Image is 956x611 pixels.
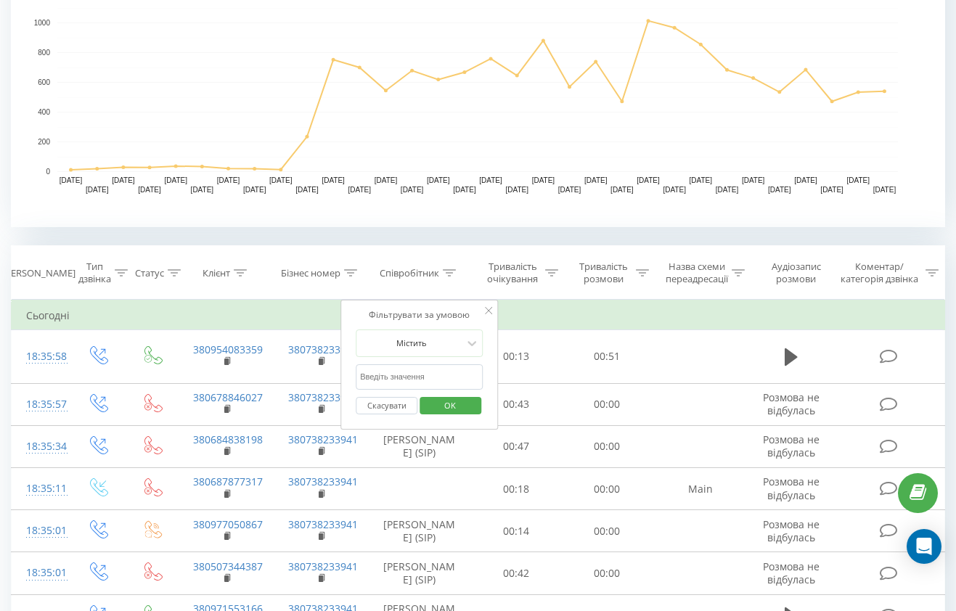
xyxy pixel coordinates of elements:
span: Розмова не відбулась [763,390,820,417]
text: [DATE] [558,186,581,194]
text: [DATE] [112,176,135,184]
div: Open Intercom Messenger [907,529,941,564]
div: 18:35:01 [26,559,55,587]
text: [DATE] [269,176,293,184]
td: 00:14 [470,510,562,552]
text: [DATE] [847,176,870,184]
td: [PERSON_NAME] (SIP) [369,510,471,552]
text: [DATE] [716,186,739,194]
div: Коментар/категорія дзвінка [837,261,922,285]
a: 380738233941 [288,475,358,488]
text: [DATE] [375,176,398,184]
text: [DATE] [401,186,424,194]
text: 0 [46,168,50,176]
text: [DATE] [663,186,686,194]
input: Введіть значення [356,364,483,390]
div: Назва схеми переадресації [666,261,728,285]
text: [DATE] [217,176,240,184]
span: Розмова не відбулась [763,475,820,501]
text: [DATE] [768,186,791,194]
div: 18:35:34 [26,432,55,461]
td: 00:47 [470,425,562,467]
td: 00:13 [470,330,562,384]
div: Тип дзвінка [78,261,111,285]
text: 1000 [34,19,51,27]
text: [DATE] [427,176,450,184]
text: [DATE] [742,176,765,184]
text: [DATE] [873,186,896,194]
span: Розмова не відбулась [763,559,820,586]
text: [DATE] [86,186,109,194]
text: [DATE] [505,186,528,194]
td: 00:43 [470,383,562,425]
text: [DATE] [637,176,660,184]
div: 18:35:58 [26,343,55,371]
td: 00:00 [562,468,653,510]
div: Тривалість очікування [483,261,542,285]
td: 00:51 [562,330,653,384]
td: 00:00 [562,510,653,552]
div: Фільтрувати за умовою [356,308,483,322]
span: OK [430,394,470,417]
text: [DATE] [453,186,476,194]
text: 200 [38,138,50,146]
td: [PERSON_NAME] (SIP) [369,552,471,594]
td: 00:18 [470,468,562,510]
text: [DATE] [794,176,817,184]
td: Main [653,468,748,510]
a: 380738233941 [288,432,358,446]
text: [DATE] [690,176,713,184]
div: 18:35:01 [26,517,55,545]
span: Розмова не відбулась [763,517,820,544]
a: 380954083359 [193,343,263,356]
text: [DATE] [479,176,502,184]
text: [DATE] [584,176,608,184]
a: 380738233941 [288,517,358,531]
text: [DATE] [191,186,214,194]
td: 00:00 [562,383,653,425]
text: 600 [38,78,50,86]
a: 380687877317 [193,475,263,488]
text: [DATE] [138,186,161,194]
button: Скасувати [356,397,417,415]
td: 00:42 [470,552,562,594]
div: 18:35:57 [26,390,55,419]
a: 380678846027 [193,390,263,404]
text: [DATE] [820,186,843,194]
a: 380977050867 [193,517,263,531]
td: [PERSON_NAME] (SIP) [369,425,471,467]
a: 380507344387 [193,559,263,573]
div: Аудіозапис розмови [761,261,832,285]
td: 00:00 [562,425,653,467]
text: [DATE] [60,176,83,184]
text: 400 [38,108,50,116]
text: [DATE] [295,186,319,194]
text: [DATE] [322,176,345,184]
text: [DATE] [243,186,266,194]
a: 380738233941 [288,559,358,573]
button: OK [420,397,481,415]
div: Тривалість розмови [575,261,633,285]
text: [DATE] [348,186,372,194]
div: [PERSON_NAME] [2,267,75,279]
div: Клієнт [203,267,230,279]
td: 00:00 [562,552,653,594]
div: Співробітник [380,267,439,279]
a: 380738233941 [288,343,358,356]
text: [DATE] [164,176,187,184]
div: Бізнес номер [281,267,340,279]
span: Розмова не відбулась [763,432,820,459]
text: [DATE] [532,176,555,184]
a: 380738233941 [288,390,358,404]
text: 800 [38,49,50,57]
text: [DATE] [610,186,634,194]
td: Сьогодні [12,301,945,330]
div: Статус [135,267,164,279]
div: 18:35:11 [26,475,55,503]
a: 380684838198 [193,432,263,446]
